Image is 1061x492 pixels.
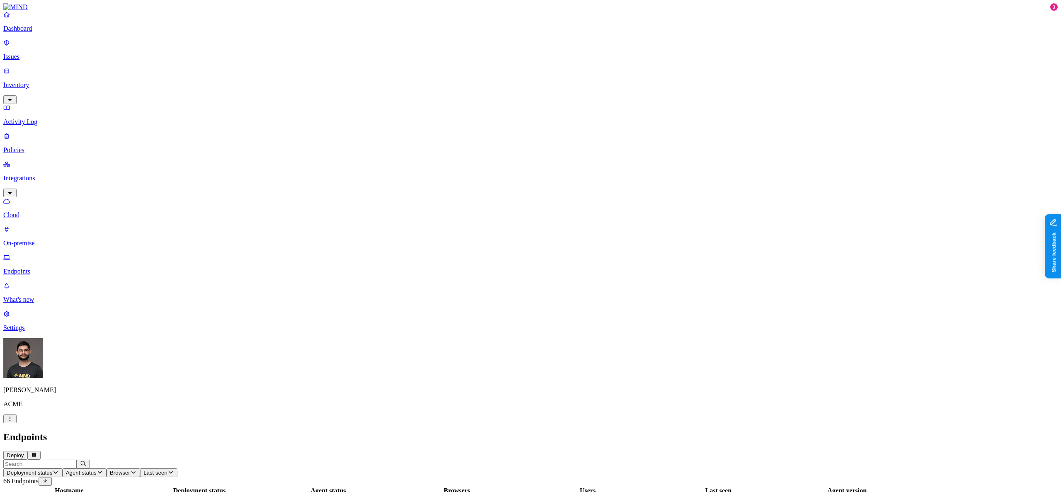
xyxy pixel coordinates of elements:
input: Search [3,460,77,468]
span: Last seen [143,470,167,476]
p: Endpoints [3,268,1058,275]
a: Cloud [3,197,1058,219]
a: Dashboard [3,11,1058,32]
a: Inventory [3,67,1058,103]
a: Settings [3,310,1058,332]
p: Issues [3,53,1058,61]
p: Settings [3,324,1058,332]
span: Browser [110,470,130,476]
p: What's new [3,296,1058,303]
a: On-premise [3,225,1058,247]
p: Inventory [3,81,1058,89]
p: ACME [3,400,1058,408]
p: Policies [3,146,1058,154]
a: Activity Log [3,104,1058,126]
span: Deployment status [7,470,52,476]
p: [PERSON_NAME] [3,386,1058,394]
a: Policies [3,132,1058,154]
div: 3 [1050,3,1058,11]
p: Cloud [3,211,1058,219]
a: MIND [3,3,1058,11]
h2: Endpoints [3,431,1058,443]
span: 66 Endpoints [3,477,39,485]
img: Guy Gofman [3,338,43,378]
img: MIND [3,3,28,11]
p: Integrations [3,175,1058,182]
a: What's new [3,282,1058,303]
span: Agent status [66,470,97,476]
button: Deploy [3,451,27,460]
a: Issues [3,39,1058,61]
p: Activity Log [3,118,1058,126]
a: Integrations [3,160,1058,196]
p: On-premise [3,240,1058,247]
p: Dashboard [3,25,1058,32]
a: Endpoints [3,254,1058,275]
